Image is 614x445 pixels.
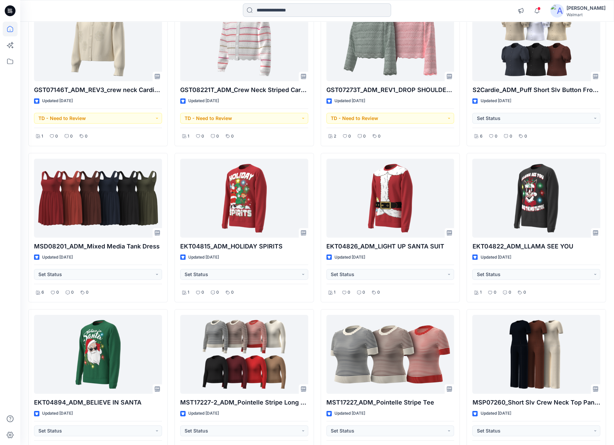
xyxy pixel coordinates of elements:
a: MSP07260_Short Slv Crew Neck Top Pant Set [472,315,600,394]
p: 0 [85,133,88,140]
p: 0 [201,289,204,296]
p: 0 [523,289,526,296]
a: S2Cardie_ADM_Puff Short Slv Button Front Cardi(2) [472,2,600,81]
p: 0 [201,133,204,140]
p: Updated [DATE] [334,97,365,105]
div: Walmart [567,12,606,17]
p: 1 [188,133,189,140]
p: 0 [231,133,234,140]
p: 0 [55,133,58,140]
p: MST17227_ADM_Pointelle Stripe Tee [326,398,454,407]
p: 1 [41,133,43,140]
p: S2Cardie_ADM_Puff Short Slv Button Front Cardi(2) [472,85,600,95]
p: 2 [334,133,336,140]
p: EKT04894_ADM_BELIEVE IN SANTA [34,398,162,407]
p: 0 [363,133,366,140]
p: 0 [524,133,527,140]
p: Updated [DATE] [480,254,511,261]
p: 6 [480,133,482,140]
a: EKT04822_ADM_LLAMA SEE YOU [472,159,600,238]
a: MST17227-2_ADM_Pointelle Stripe Long Slv [180,315,308,394]
a: GST08221T_ADM_Crew Neck Striped Cardie [180,2,308,81]
p: Updated [DATE] [42,410,73,417]
p: 0 [231,289,234,296]
a: MST17227_ADM_Pointelle Stripe Tee [326,315,454,394]
p: 0 [216,289,219,296]
a: GST07273T_ADM_REV1_DROP SHOULDER Bell Slv [326,2,454,81]
p: 0 [71,289,74,296]
p: 0 [377,289,380,296]
p: Updated [DATE] [188,254,219,261]
a: EKT04894_ADM_BELIEVE IN SANTA [34,315,162,394]
p: Updated [DATE] [188,97,219,105]
p: 0 [508,289,511,296]
a: GST07146T_ADM_REV3_crew neck Cardigan flower embroidery [34,2,162,81]
p: GST08221T_ADM_Crew Neck Striped Cardie [180,85,308,95]
p: MSD08201_ADM_Mixed Media Tank Dress [34,242,162,251]
p: 1 [188,289,189,296]
p: Updated [DATE] [42,254,73,261]
p: 0 [362,289,365,296]
p: Updated [DATE] [42,97,73,105]
p: EKT04822_ADM_LLAMA SEE YOU [472,242,600,251]
p: 0 [348,133,351,140]
p: EKT04815_ADM_HOLIDAY SPIRITS [180,242,308,251]
p: 0 [494,133,497,140]
p: 6 [41,289,44,296]
p: 1 [480,289,481,296]
p: 0 [70,133,73,140]
p: 0 [86,289,89,296]
p: Updated [DATE] [334,254,365,261]
img: avatar [550,4,564,18]
p: Updated [DATE] [188,410,219,417]
p: 0 [378,133,381,140]
p: 1 [334,289,335,296]
p: MSP07260_Short Slv Crew Neck Top Pant Set [472,398,600,407]
p: 0 [348,289,350,296]
a: EKT04826_ADM_LIGHT UP SANTA SUIT [326,159,454,238]
p: GST07273T_ADM_REV1_DROP SHOULDER Bell Slv [326,85,454,95]
p: EKT04826_ADM_LIGHT UP SANTA SUIT [326,242,454,251]
div: [PERSON_NAME] [567,4,606,12]
p: 0 [216,133,219,140]
p: 0 [493,289,496,296]
p: 0 [509,133,512,140]
p: GST07146T_ADM_REV3_crew neck Cardigan flower embroidery [34,85,162,95]
p: Updated [DATE] [334,410,365,417]
p: 0 [56,289,59,296]
p: Updated [DATE] [480,97,511,105]
p: MST17227-2_ADM_Pointelle Stripe Long Slv [180,398,308,407]
a: MSD08201_ADM_Mixed Media Tank Dress [34,159,162,238]
p: Updated [DATE] [480,410,511,417]
a: EKT04815_ADM_HOLIDAY SPIRITS [180,159,308,238]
